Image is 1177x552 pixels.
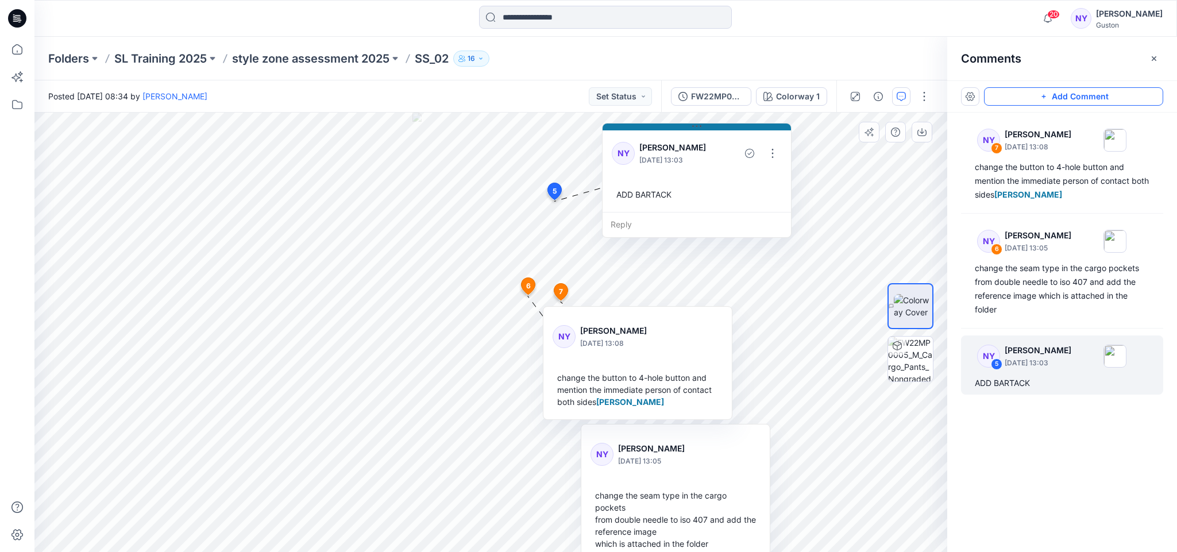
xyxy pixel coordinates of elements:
[1096,7,1163,21] div: [PERSON_NAME]
[1047,10,1060,19] span: 20
[48,51,89,67] a: Folders
[559,287,563,297] span: 7
[975,376,1149,390] div: ADD BARTACK
[639,141,715,155] p: [PERSON_NAME]
[591,443,613,466] div: NY
[977,345,1000,368] div: NY
[142,91,207,101] a: [PERSON_NAME]
[639,155,715,166] p: [DATE] 13:03
[580,324,656,338] p: [PERSON_NAME]
[526,281,531,291] span: 6
[756,87,827,106] button: Colorway 1
[618,442,694,456] p: [PERSON_NAME]
[994,190,1062,199] span: [PERSON_NAME]
[869,87,887,106] button: Details
[671,87,751,106] button: FW22MP0005_M_Cargo_Pants_Nongraded
[553,367,723,412] div: change the button to 4-hole button and mention the immediate person of contact both sides
[415,51,449,67] p: SS_02
[991,142,1002,154] div: 7
[1096,21,1163,29] div: Guston
[603,212,791,237] div: Reply
[232,51,389,67] a: style zone assessment 2025
[975,160,1149,202] div: change the button to 4-hole button and mention the immediate person of contact both sides
[691,90,744,103] div: FW22MP0005_M_Cargo_Pants_Nongraded
[975,261,1149,316] div: change the seam type in the cargo pockets from double needle to iso 407 and add the reference ima...
[984,87,1163,106] button: Add Comment
[961,52,1021,65] h2: Comments
[1005,343,1071,357] p: [PERSON_NAME]
[596,397,664,407] span: [PERSON_NAME]
[1005,229,1071,242] p: [PERSON_NAME]
[977,230,1000,253] div: NY
[612,142,635,165] div: NY
[991,358,1002,370] div: 5
[48,90,207,102] span: Posted [DATE] 08:34 by
[977,129,1000,152] div: NY
[468,52,475,65] p: 16
[580,338,656,349] p: [DATE] 13:08
[553,186,557,196] span: 5
[553,325,576,348] div: NY
[114,51,207,67] a: SL Training 2025
[894,294,932,318] img: Colorway Cover
[776,90,820,103] div: Colorway 1
[1005,357,1071,369] p: [DATE] 13:03
[991,244,1002,255] div: 6
[1005,141,1071,153] p: [DATE] 13:08
[888,337,933,381] img: FW22MP0005_M_Cargo_Pants_Nongraded Colorway 1
[1071,8,1091,29] div: NY
[612,184,782,205] div: ADD BARTACK
[618,456,694,467] p: [DATE] 13:05
[453,51,489,67] button: 16
[1005,128,1071,141] p: [PERSON_NAME]
[1005,242,1071,254] p: [DATE] 13:05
